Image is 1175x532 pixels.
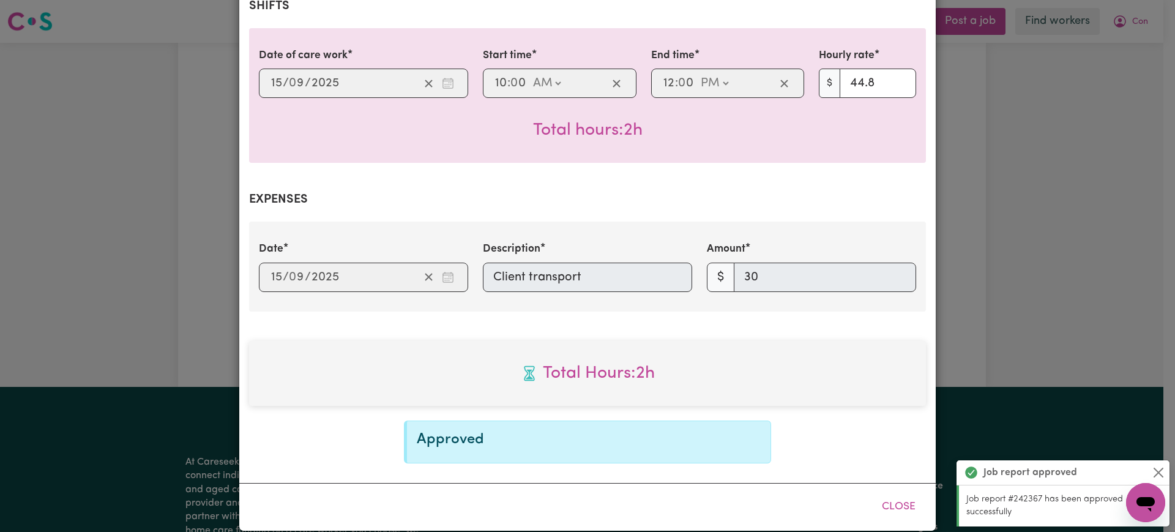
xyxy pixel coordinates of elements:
[1151,465,1166,480] button: Close
[483,241,540,257] label: Description
[438,74,458,92] button: Enter the date of care work
[417,432,484,447] span: Approved
[533,122,643,139] span: Total hours worked: 2 hours
[270,74,283,92] input: --
[289,74,305,92] input: --
[289,268,305,287] input: --
[510,77,518,89] span: 0
[707,263,734,292] span: $
[249,192,926,207] h2: Expenses
[419,268,438,287] button: Clear date
[438,268,458,287] button: Enter the date of expense
[419,74,438,92] button: Clear date
[871,493,926,520] button: Close
[259,361,916,386] span: Total hours worked: 2 hours
[819,69,840,98] span: $
[679,74,695,92] input: --
[483,48,532,64] label: Start time
[678,77,685,89] span: 0
[651,48,695,64] label: End time
[663,74,675,92] input: --
[305,271,311,284] span: /
[511,74,527,92] input: --
[259,48,348,64] label: Date of care work
[819,48,875,64] label: Hourly rate
[1126,483,1165,522] iframe: Button to launch messaging window
[270,268,283,287] input: --
[311,74,340,92] input: ----
[283,271,289,284] span: /
[966,493,1162,519] p: Job report #242367 has been approved successfully
[305,77,311,90] span: /
[707,241,745,257] label: Amount
[675,77,678,90] span: :
[507,77,510,90] span: :
[311,268,340,287] input: ----
[259,241,283,257] label: Date
[483,263,692,292] input: Client transport
[289,77,296,89] span: 0
[283,77,289,90] span: /
[983,465,1077,480] strong: Job report approved
[494,74,507,92] input: --
[289,271,296,283] span: 0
